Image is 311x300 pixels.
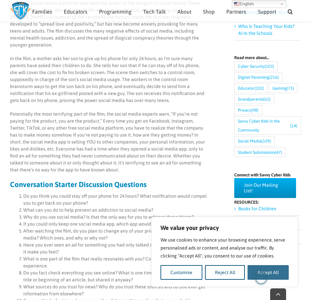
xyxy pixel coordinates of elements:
[244,182,286,194] span: Join Our Mailing List!
[234,72,282,82] a: Digital Parenting (216 items)
[234,178,296,198] a: Join Our Mailing List!
[234,83,268,93] a: Educator (102 items)
[32,9,52,14] span: Families
[238,24,294,36] a: Who Is Teaching Your Kids? AI In the Schools
[99,9,132,14] span: Programming
[160,236,289,260] p: We use cookies to enhance your browsing experience, serve personalised ads or content, and analys...
[234,173,301,177] h4: Connect with Savvy Cyber Kids
[64,9,87,14] span: Educators
[234,55,301,60] h4: Read more about…
[234,105,262,115] a: Privacy (98 items)
[290,121,297,130] span: (14)
[10,111,208,173] p: Potentially the most terrifying part of the film, the social media experts warn, “If you’re not p...
[234,136,275,146] a: Social Media (109 items)
[264,62,274,71] span: (103)
[255,84,264,93] span: (102)
[23,207,208,214] li: What can you do to help prevent an addiction to social media?
[287,84,294,93] span: (73)
[23,242,208,255] li: Have you ever seen an ad for something you had only talked or thought about? How did it make you ...
[23,221,208,228] li: If you could only keep one social media app, which app would it be and why?
[23,193,208,207] li: Do you think you could stay off your phone for 24 hours? What notification would compel you to ge...
[10,55,208,104] p: In the film, a mother asks her son to give up his phone for only 24 hours, as I’m sure many paren...
[23,269,208,283] li: Do you fact check everything you see online? What is one time you have read only the title or beg...
[269,83,298,93] a: Gaming (73 items)
[143,9,166,14] span: Tech Talk
[234,1,239,7] img: en
[23,255,208,269] li: What is one part of the film that really resonates with you? Connect it to a personal experience.
[10,180,147,189] strong: Conversation Starter Discussion Questions
[234,148,286,157] a: Student Submissions (47 items)
[238,206,276,211] a: Books for Children
[234,116,301,135] a: Savvy Cyber Kids in the Community (14 items)
[269,73,279,82] span: (216)
[261,137,271,146] span: (109)
[203,9,215,14] span: Shop
[177,9,191,14] span: About
[248,265,289,280] button: Accept All
[23,228,208,242] li: After watching the film, do you plan to change any of your privacy settings on social media? Whic...
[263,95,270,104] span: (62)
[10,2,31,20] img: Savvy Cyber Kids Logo
[251,106,259,115] span: (98)
[160,224,289,232] p: We value your privacy
[234,94,274,104] a: Grandparents (62 items)
[160,265,202,280] button: Customise
[275,148,282,157] span: (47)
[23,283,208,297] li: What sources do you trust for news? Why do you trust these sources and do you ever get informatio...
[226,9,246,14] span: Partners
[23,214,208,221] li: Why do you use social media? Is that the only way for you to achieve those things?
[234,200,301,204] h4: RESOURCES:
[258,9,276,14] span: Support
[234,61,278,71] a: Cyber Security (103 items)
[205,265,245,280] button: Reject All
